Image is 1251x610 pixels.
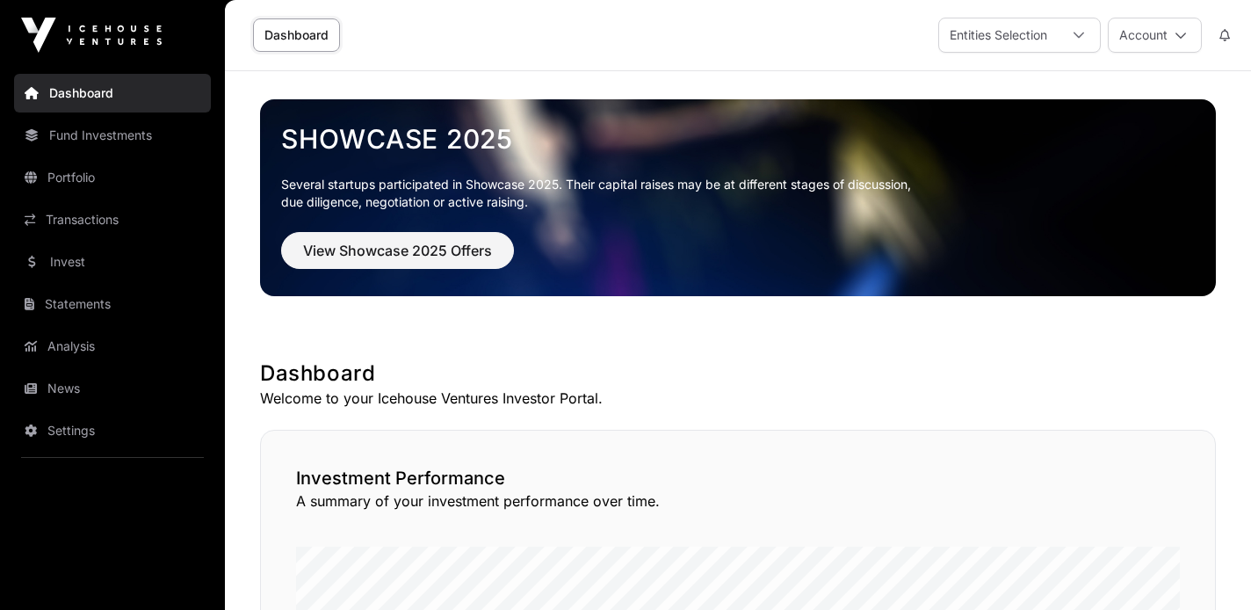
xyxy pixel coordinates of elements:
[14,327,211,366] a: Analysis
[14,369,211,408] a: News
[253,18,340,52] a: Dashboard
[14,158,211,197] a: Portfolio
[281,176,1195,211] p: Several startups participated in Showcase 2025. Their capital raises may be at different stages o...
[296,466,1180,490] h2: Investment Performance
[14,116,211,155] a: Fund Investments
[260,388,1216,409] p: Welcome to your Icehouse Ventures Investor Portal.
[14,200,211,239] a: Transactions
[1108,18,1202,53] button: Account
[14,74,211,113] a: Dashboard
[260,99,1216,296] img: Showcase 2025
[281,123,1195,155] a: Showcase 2025
[14,285,211,323] a: Statements
[303,240,492,261] span: View Showcase 2025 Offers
[1163,526,1251,610] iframe: Chat Widget
[281,250,514,267] a: View Showcase 2025 Offers
[14,243,211,281] a: Invest
[260,359,1216,388] h1: Dashboard
[21,18,162,53] img: Icehouse Ventures Logo
[296,490,1180,512] p: A summary of your investment performance over time.
[939,18,1058,52] div: Entities Selection
[14,411,211,450] a: Settings
[281,232,514,269] button: View Showcase 2025 Offers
